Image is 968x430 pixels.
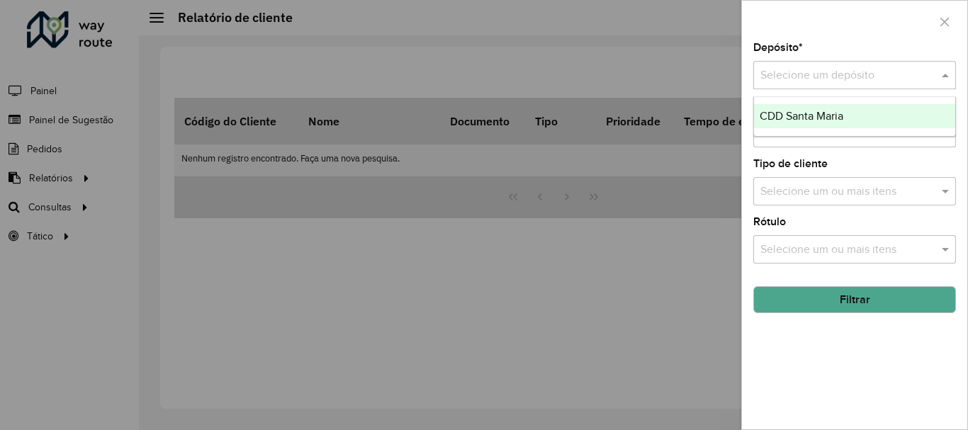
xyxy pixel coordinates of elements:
[753,96,956,137] ng-dropdown-panel: Options list
[753,286,956,313] button: Filtrar
[753,155,828,172] label: Tipo de cliente
[753,213,786,230] label: Rótulo
[753,39,803,56] label: Depósito
[760,110,843,122] span: CDD Santa Maria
